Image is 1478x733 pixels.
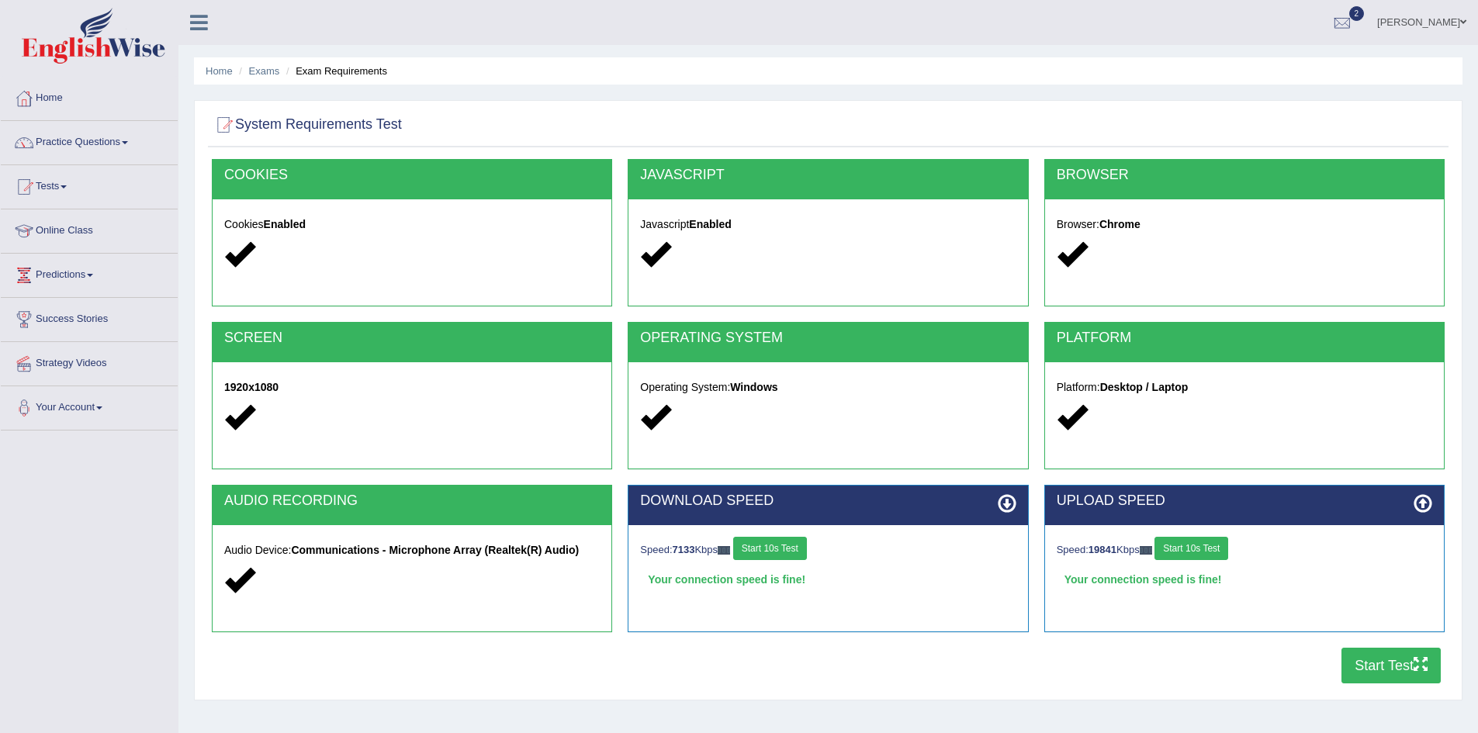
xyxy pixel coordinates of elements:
[733,537,807,560] button: Start 10s Test
[673,544,695,555] strong: 7133
[1057,382,1432,393] h5: Platform:
[1154,537,1228,560] button: Start 10s Test
[264,218,306,230] strong: Enabled
[224,493,600,509] h2: AUDIO RECORDING
[212,113,402,137] h2: System Requirements Test
[1,121,178,160] a: Practice Questions
[640,568,1016,591] div: Your connection speed is fine!
[689,218,731,230] strong: Enabled
[291,544,579,556] strong: Communications - Microphone Array (Realtek(R) Audio)
[640,168,1016,183] h2: JAVASCRIPT
[1,77,178,116] a: Home
[224,219,600,230] h5: Cookies
[224,545,600,556] h5: Audio Device:
[1,254,178,292] a: Predictions
[640,382,1016,393] h5: Operating System:
[224,168,600,183] h2: COOKIES
[1057,537,1432,564] div: Speed: Kbps
[1,386,178,425] a: Your Account
[282,64,387,78] li: Exam Requirements
[1,342,178,381] a: Strategy Videos
[1099,218,1141,230] strong: Chrome
[224,330,600,346] h2: SCREEN
[1089,544,1116,555] strong: 19841
[1057,219,1432,230] h5: Browser:
[1100,381,1189,393] strong: Desktop / Laptop
[1,165,178,204] a: Tests
[640,330,1016,346] h2: OPERATING SYSTEM
[1,298,178,337] a: Success Stories
[640,219,1016,230] h5: Javascript
[206,65,233,77] a: Home
[1349,6,1365,21] span: 2
[1057,568,1432,591] div: Your connection speed is fine!
[224,381,279,393] strong: 1920x1080
[1057,493,1432,509] h2: UPLOAD SPEED
[1341,648,1441,683] button: Start Test
[640,493,1016,509] h2: DOWNLOAD SPEED
[1057,330,1432,346] h2: PLATFORM
[640,537,1016,564] div: Speed: Kbps
[1140,546,1152,555] img: ajax-loader-fb-connection.gif
[730,381,777,393] strong: Windows
[249,65,280,77] a: Exams
[1,209,178,248] a: Online Class
[1057,168,1432,183] h2: BROWSER
[718,546,730,555] img: ajax-loader-fb-connection.gif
